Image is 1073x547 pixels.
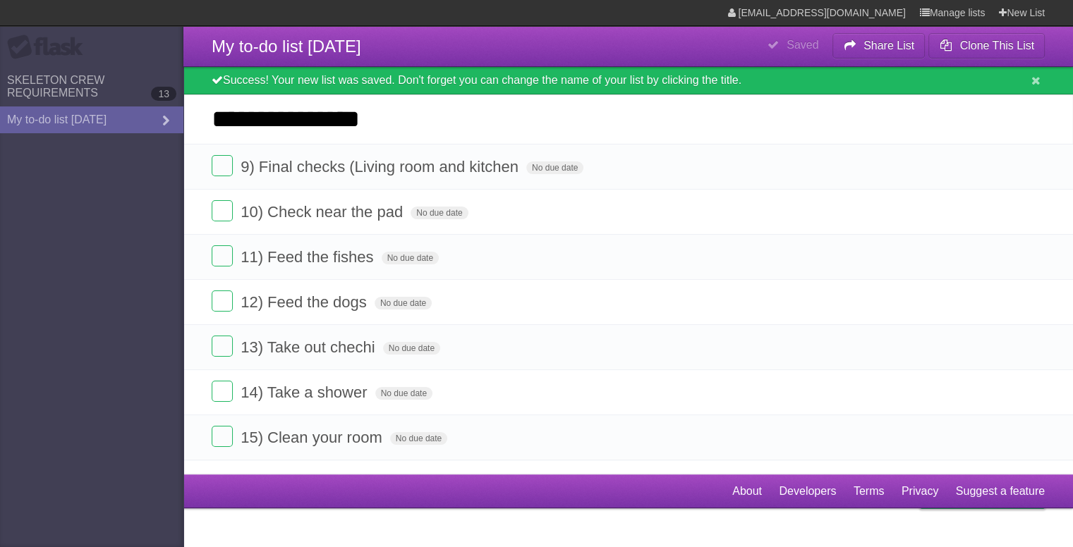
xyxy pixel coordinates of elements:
[411,207,468,219] span: No due date
[375,387,432,400] span: No due date
[390,432,447,445] span: No due date
[241,383,370,401] span: 14) Take a shower
[6,18,1067,31] div: Sort New > Old
[241,429,386,446] span: 15) Clean your room
[6,31,1067,44] div: Move To ...
[382,252,439,264] span: No due date
[959,39,1034,51] b: Clone This List
[6,82,1067,94] div: Rename
[212,290,233,312] label: Done
[241,293,370,311] span: 12) Feed the dogs
[787,39,818,51] b: Saved
[6,56,1067,69] div: Options
[863,39,914,51] b: Share List
[241,158,522,176] span: 9) Final checks (Living room and kitchen
[526,161,583,174] span: No due date
[383,342,440,355] span: No due date
[212,336,233,357] label: Done
[212,426,233,447] label: Done
[212,381,233,402] label: Done
[6,69,1067,82] div: Sign out
[241,248,377,266] span: 11) Feed the fishes
[375,297,432,309] span: No due date
[212,200,233,221] label: Done
[151,87,176,101] b: 13
[928,33,1045,59] button: Clone This List
[212,37,361,56] span: My to-do list [DATE]
[212,155,233,176] label: Done
[6,94,1067,107] div: Move To ...
[832,33,926,59] button: Share List
[241,338,378,356] span: 13) Take out chechi
[6,44,1067,56] div: Delete
[241,203,406,221] span: 10) Check near the pad
[212,245,233,266] label: Done
[6,6,1067,18] div: Sort A > Z
[7,35,92,60] div: Flask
